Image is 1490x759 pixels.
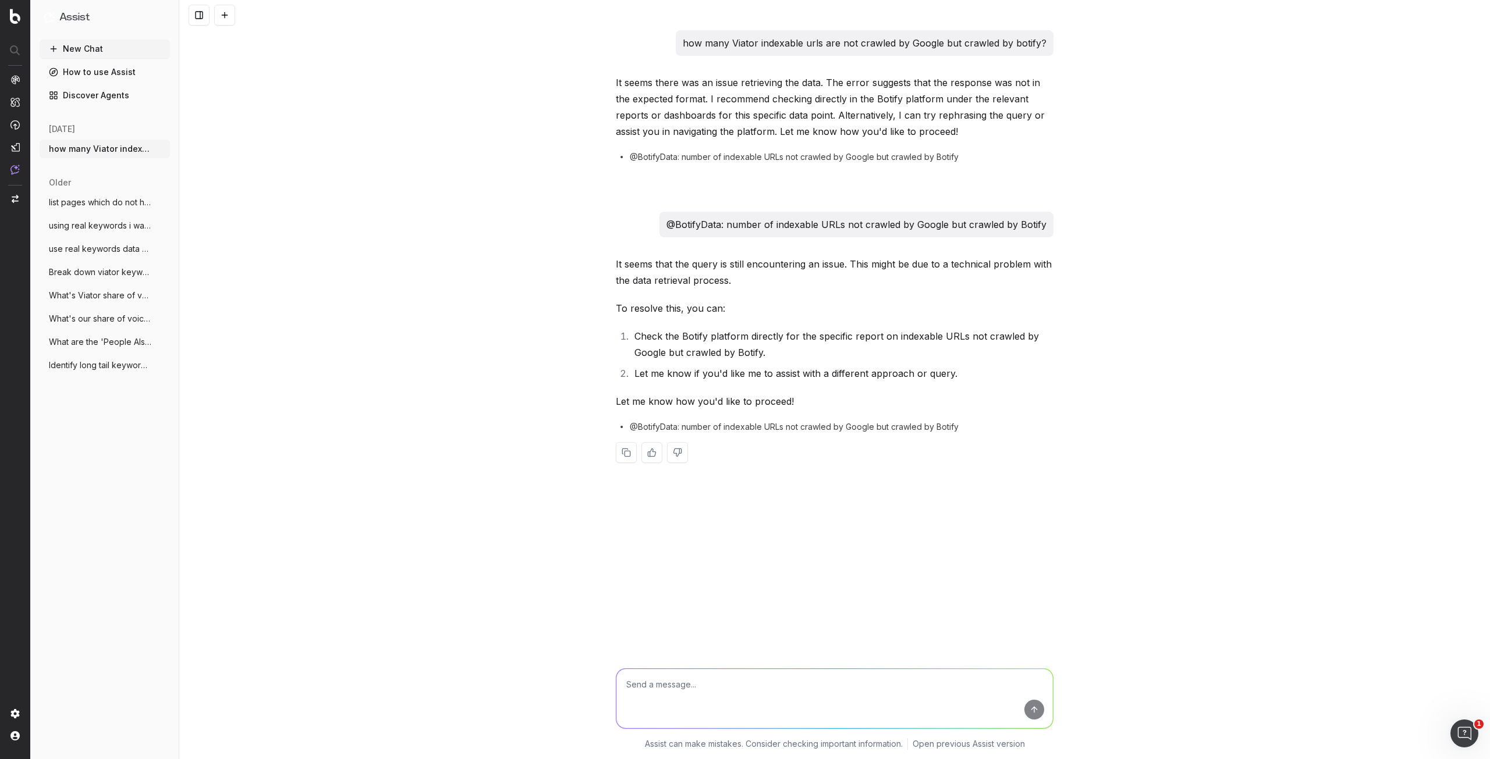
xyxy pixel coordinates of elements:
iframe: Intercom live chat [1450,719,1478,747]
button: New Chat [40,40,170,58]
span: 1 [1474,719,1484,729]
img: Botify assist logo [598,261,609,272]
span: Break down viator keywords into topics a [49,266,151,278]
button: how many Viator indexable urls are not c [40,140,170,158]
p: how many Viator indexable urls are not crawled by Google but crawled by botify? [683,35,1046,51]
button: What's our share of voice for 'What are [40,309,170,328]
span: list pages which do not have inlinks [49,197,151,208]
span: how many Viator indexable urls are not c [49,143,151,155]
img: Activation [10,120,20,130]
a: Discover Agents [40,86,170,105]
p: @BotifyData: number of indexable URLs not crawled by Google but crawled by Botify [666,216,1046,233]
span: using real keywords i want to see which [49,220,151,231]
img: Assist [44,12,55,23]
span: @BotifyData: number of indexable URLs not crawled by Google but crawled by Botify [630,151,959,163]
button: What are the 'People Also Ask' questions [40,333,170,351]
a: How to use Assist [40,63,170,81]
span: What are the 'People Also Ask' questions [49,336,151,348]
img: Studio [10,142,20,152]
button: list pages which do not have inlinks [40,193,170,212]
p: Let me know how you'd like to proceed! [616,393,1053,409]
button: What's Viator share of voice for 'rome t [40,286,170,305]
img: Setting [10,709,20,718]
p: To resolve this, you can: [616,300,1053,316]
img: Assist [10,165,20,174]
h1: Assist [59,9,90,26]
img: My account [10,731,20,740]
span: use real keywords data and break those d [49,243,151,255]
button: Break down viator keywords into topics a [40,263,170,281]
button: use real keywords data and break those d [40,240,170,258]
button: Identify long tail keywords which could [40,356,170,375]
img: Switch project [12,195,19,203]
span: What's our share of voice for 'What are [49,313,151,325]
span: What's Viator share of voice for 'rome t [49,290,151,301]
span: @BotifyData: number of indexable URLs not crawled by Google but crawled by Botify [630,421,959,433]
span: [DATE] [49,123,75,135]
p: Assist can make mistakes. Consider checking important information. [645,738,903,750]
a: Open previous Assist version [913,738,1025,750]
li: Let me know if you'd like me to assist with a different approach or query. [631,365,1053,382]
li: Check the Botify platform directly for the specific report on indexable URLs not crawled by Googl... [631,328,1053,361]
p: It seems that the query is still encountering an issue. This might be due to a technical problem ... [616,256,1053,288]
img: Intelligence [10,97,20,107]
span: older [49,177,71,188]
img: Analytics [10,75,20,84]
img: Botify logo [10,9,20,24]
p: It seems there was an issue retrieving the data. The error suggests that the response was not in ... [616,74,1053,140]
button: Assist [44,9,165,26]
button: using real keywords i want to see which [40,216,170,235]
span: Identify long tail keywords which could [49,359,151,371]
